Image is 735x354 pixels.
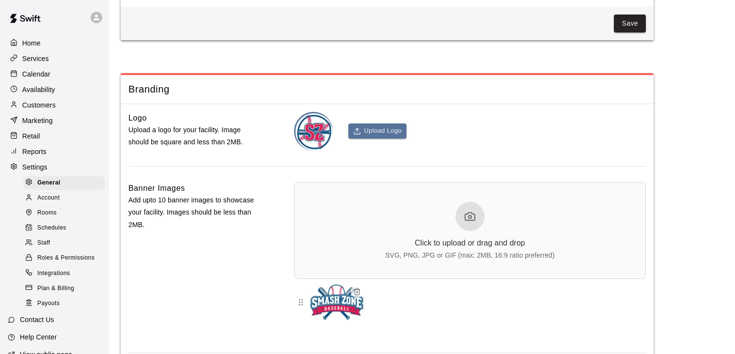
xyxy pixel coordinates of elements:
[128,124,263,148] p: Upload a logo for your facility. Image should be square and less than 2MB.
[23,175,109,190] a: General
[37,208,57,218] span: Rooms
[22,100,56,110] p: Customers
[23,221,105,235] div: Schedules
[8,144,101,159] a: Reports
[22,147,47,156] p: Reports
[8,51,101,66] a: Services
[23,206,109,221] a: Rooms
[8,98,101,112] a: Customers
[20,315,54,324] p: Contact Us
[128,194,263,231] p: Add upto 10 banner images to showcase your facility. Images should be less than 2MB.
[22,116,53,125] p: Marketing
[22,54,49,63] p: Services
[23,266,109,281] a: Integrations
[23,297,105,310] div: Payouts
[8,113,101,128] a: Marketing
[37,284,74,293] span: Plan & Billing
[20,332,57,342] p: Help Center
[23,251,109,266] a: Roles & Permissions
[8,160,101,174] a: Settings
[22,162,47,172] p: Settings
[23,296,109,311] a: Payouts
[23,190,109,205] a: Account
[296,113,333,151] img: Smash Zone Baseball logo
[23,176,105,190] div: General
[23,251,105,265] div: Roles & Permissions
[22,38,41,48] p: Home
[23,236,109,251] a: Staff
[8,36,101,50] a: Home
[22,131,40,141] p: Retail
[22,85,55,94] p: Availability
[23,236,105,250] div: Staff
[23,282,105,295] div: Plan & Billing
[415,239,525,247] div: Click to upload or drag and drop
[23,281,109,296] a: Plan & Billing
[23,206,105,220] div: Rooms
[128,182,185,195] h6: Banner Images
[23,221,109,236] a: Schedules
[614,15,646,32] button: Save
[348,123,407,139] button: Upload Logo
[128,112,147,124] h6: Logo
[37,269,70,278] span: Integrations
[37,178,61,188] span: General
[8,67,101,81] a: Calendar
[308,283,366,322] img: Banner 1
[23,191,105,205] div: Account
[37,253,94,263] span: Roles & Permissions
[8,82,101,97] a: Availability
[8,129,101,143] a: Retail
[22,69,50,79] p: Calendar
[37,223,66,233] span: Schedules
[37,299,60,308] span: Payouts
[385,251,554,259] div: SVG, PNG, JPG or GIF (max: 2MB, 16:9 ratio preferred)
[37,193,60,203] span: Account
[23,267,105,280] div: Integrations
[37,238,50,248] span: Staff
[128,83,646,96] span: Branding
